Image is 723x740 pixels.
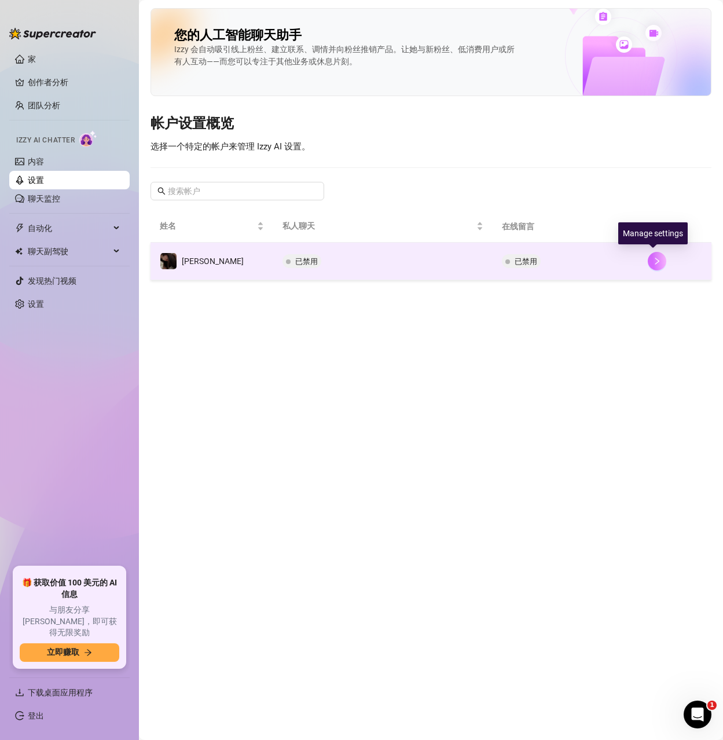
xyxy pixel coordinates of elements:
[151,141,310,152] font: 选择一个特定的帐户来管理 Izzy AI 设置。
[273,210,492,243] th: 私人聊天
[295,257,318,266] font: 已禁用
[168,185,308,197] input: 搜索帐户
[9,28,96,39] img: logo-BBDzfeDw.svg
[618,222,688,244] div: Manage settings
[16,136,75,144] font: Izzy AI Chatter
[182,257,244,266] font: [PERSON_NAME]
[28,194,60,203] a: 聊天监控
[47,647,79,657] font: 立即赚取
[15,224,24,233] span: 霹雳
[79,130,97,147] img: 人工智能聊天
[174,28,302,42] font: 您的人工智能聊天助手
[28,688,93,697] font: 下载桌面应用程序
[174,45,515,66] font: Izzy 会自动吸引线上粉丝、建立联系、调情并向粉丝推销产品。让她与新粉丝、低消费用户或所有人互动——而您可以专注于其他业务或休息片刻。
[151,115,234,131] font: 帐户设置概览
[28,224,52,233] font: 自动化
[28,711,44,720] a: 登出
[15,688,24,697] span: 下载
[28,247,68,256] font: 聊天副驾驶
[502,222,534,231] font: 在线留言
[28,101,60,110] a: 团队分析
[160,253,177,269] img: 凯拉基斯
[28,299,44,309] a: 设置
[710,701,714,709] font: 1
[515,257,537,266] font: 已禁用
[84,649,92,657] span: 向右箭头
[157,187,166,195] span: 搜索
[28,276,76,285] a: 发现热门视频
[282,221,315,230] font: 私人聊天
[684,701,711,728] iframe: 对讲机实时聊天
[151,210,273,243] th: 姓名
[15,247,23,255] img: 聊天副驾驶
[22,578,117,599] font: 🎁 获取价值 100 美元的 AI 信息
[28,73,120,91] a: 创作者分析
[653,257,661,265] span: 正确的
[20,643,119,662] button: 立即赚取向右箭头
[160,221,176,230] font: 姓名
[28,175,44,185] a: 设置
[23,605,117,637] font: 与朋友分享 [PERSON_NAME]，即可获得无限奖励
[648,252,666,270] button: 正确的
[28,54,36,64] a: 家
[28,157,44,166] a: 内容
